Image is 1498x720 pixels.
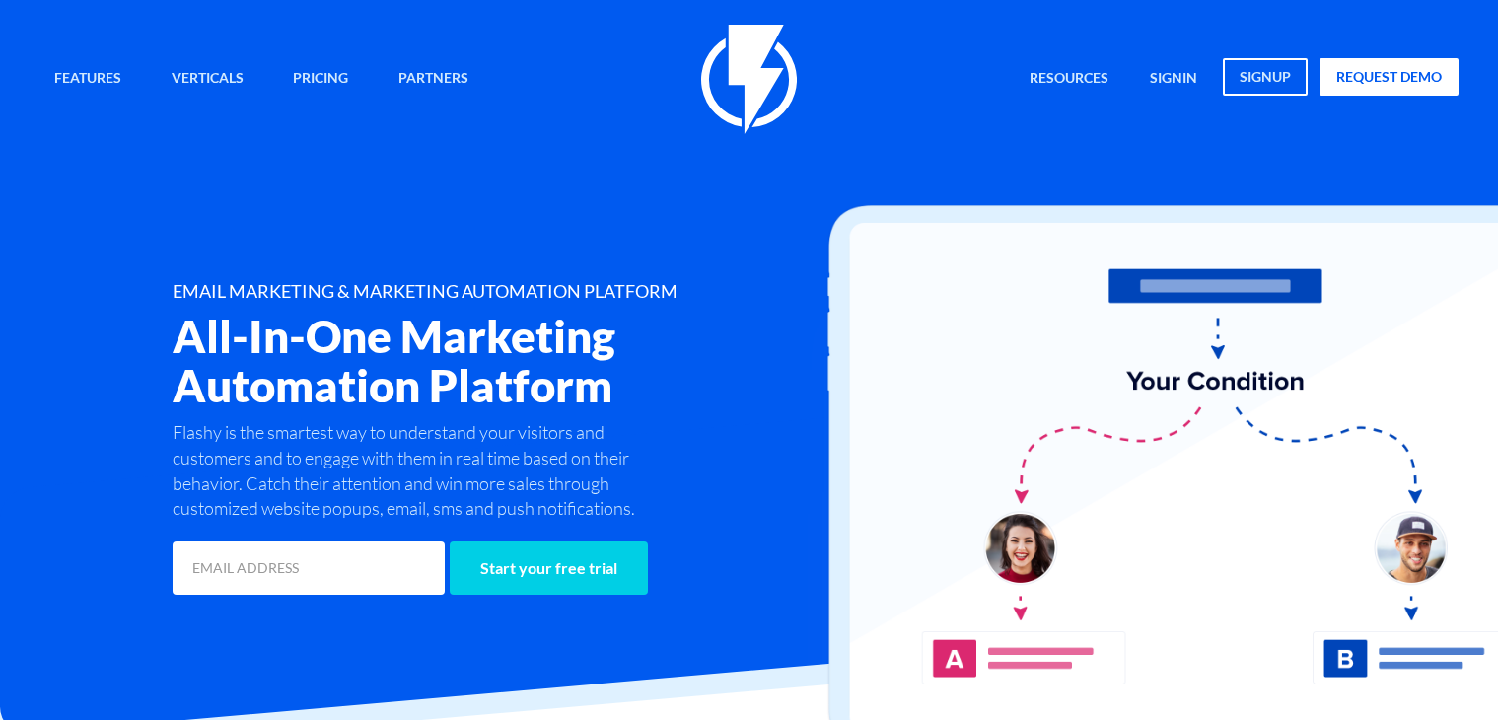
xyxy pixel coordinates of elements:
[157,58,258,101] a: Verticals
[384,58,483,101] a: Partners
[173,312,853,410] h2: All-In-One Marketing Automation Platform
[1320,58,1459,96] a: request demo
[278,58,363,101] a: Pricing
[173,282,853,302] h1: EMAIL MARKETING & MARKETING AUTOMATION PLATFORM
[39,58,136,101] a: Features
[1223,58,1308,96] a: signup
[173,541,445,595] input: EMAIL ADDRESS
[450,541,648,595] input: Start your free trial
[1135,58,1212,101] a: signin
[173,420,676,522] p: Flashy is the smartest way to understand your visitors and customers and to engage with them in r...
[1015,58,1123,101] a: Resources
